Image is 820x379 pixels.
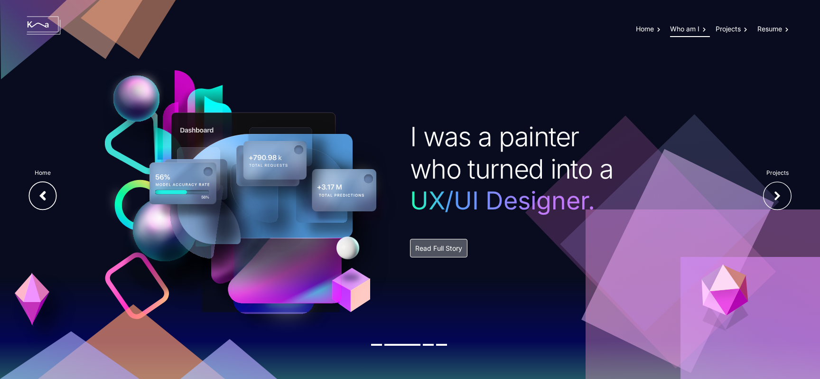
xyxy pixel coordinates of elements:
p: UX/UI Designer. [410,184,595,218]
img: slide_3_main_img.53dea767.svg [105,69,396,333]
img: slide_2_floating_hexagon.f40c71c3.svg [700,263,749,332]
img: slide_3_white_sphere.5905a55f.svg [336,237,359,259]
img: left_icon.87d781f1.svg [28,181,57,211]
button: Read Full Story [410,239,467,257]
a: Home [636,25,664,34]
p: Home [28,169,57,177]
img: slide_3_pearl_img.c7143798.svg [105,69,168,131]
a: Who am I [670,25,710,37]
img: white_right_icon.375399ac.svg [763,181,792,210]
a: Resume [757,25,791,34]
img: kimia_logo.3db7c8f1.svg [26,16,61,35]
p: I was a painter [410,122,806,152]
p: who turned into a [410,154,806,185]
a: Projects [716,25,751,34]
p: Projects [763,169,792,177]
